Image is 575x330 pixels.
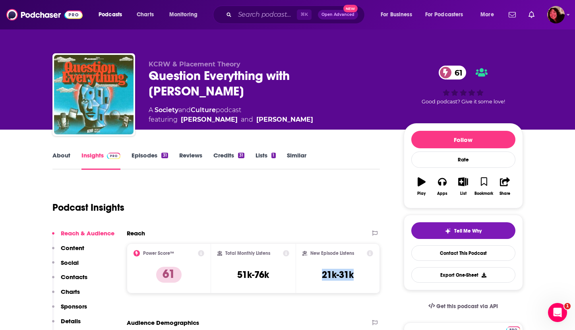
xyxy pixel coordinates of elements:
a: Episodes31 [132,151,168,170]
h3: 51k-76k [237,269,269,281]
button: Open AdvancedNew [318,10,358,19]
span: and [241,115,253,124]
button: Charts [52,288,80,303]
h2: New Episode Listens [310,250,354,256]
iframe: Intercom live chat [548,303,567,322]
span: KCRW & Placement Theory [149,60,240,68]
button: Share [494,172,515,201]
button: Content [52,244,84,259]
a: Similar [287,151,306,170]
button: Reach & Audience [52,229,114,244]
a: Show notifications dropdown [525,8,538,21]
div: 31 [161,153,168,158]
input: Search podcasts, credits, & more... [235,8,297,21]
p: Sponsors [61,303,87,310]
span: Monitoring [169,9,197,20]
img: tell me why sparkle [445,228,451,234]
div: 61Good podcast? Give it some love! [404,60,523,110]
img: User Profile [547,6,565,23]
span: and [178,106,191,114]
a: Show notifications dropdown [505,8,519,21]
span: For Podcasters [425,9,463,20]
span: Logged in as Kathryn-Musilek [547,6,565,23]
div: Bookmark [474,191,493,196]
span: New [343,5,358,12]
div: Apps [437,191,447,196]
a: Society [155,106,178,114]
button: open menu [420,8,475,21]
div: 31 [238,153,244,158]
p: Charts [61,288,80,295]
div: Play [417,191,426,196]
a: Contact This Podcast [411,245,515,261]
button: tell me why sparkleTell Me Why [411,222,515,239]
p: 61 [156,267,182,283]
a: Culture [191,106,216,114]
span: 61 [447,66,467,80]
button: open menu [475,8,504,21]
div: 1 [271,153,275,158]
a: Get this podcast via API [422,297,505,316]
a: 61 [439,66,467,80]
span: featuring [149,115,313,124]
h2: Reach [127,229,145,237]
button: Follow [411,131,515,148]
div: Share [499,191,510,196]
a: InsightsPodchaser Pro [81,151,121,170]
h3: 21k-31k [322,269,354,281]
a: Reviews [179,151,202,170]
button: open menu [164,8,208,21]
button: Play [411,172,432,201]
button: Contacts [52,273,87,288]
p: Details [61,317,81,325]
button: open menu [375,8,422,21]
button: List [453,172,473,201]
p: Contacts [61,273,87,281]
div: List [460,191,467,196]
span: 1 [564,303,571,309]
span: Get this podcast via API [436,303,498,310]
div: Search podcasts, credits, & more... [221,6,372,24]
span: More [480,9,494,20]
p: Reach & Audience [61,229,114,237]
div: Rate [411,151,515,168]
p: Social [61,259,79,266]
h2: Audience Demographics [127,319,199,326]
a: Lists1 [256,151,275,170]
a: Charts [132,8,159,21]
h2: Total Monthly Listens [225,250,270,256]
span: Tell Me Why [454,228,482,234]
p: Content [61,244,84,252]
button: Social [52,259,79,274]
button: Sponsors [52,303,87,317]
span: Open Advanced [321,13,354,17]
a: About [52,151,70,170]
button: Export One-Sheet [411,267,515,283]
a: Robyn Semien [256,115,313,124]
span: ⌘ K [297,10,312,20]
a: Brian Reed [181,115,238,124]
img: Question Everything with Brian Reed [54,55,134,134]
button: Bookmark [474,172,494,201]
a: Credits31 [213,151,244,170]
h2: Power Score™ [143,250,174,256]
img: Podchaser - Follow, Share and Rate Podcasts [6,7,83,22]
button: Apps [432,172,453,201]
h1: Podcast Insights [52,202,124,214]
span: Charts [137,9,154,20]
img: Podchaser Pro [107,153,121,159]
div: A podcast [149,105,313,124]
span: Podcasts [99,9,122,20]
button: open menu [93,8,132,21]
span: For Business [381,9,412,20]
button: Show profile menu [547,6,565,23]
span: Good podcast? Give it some love! [422,99,505,105]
